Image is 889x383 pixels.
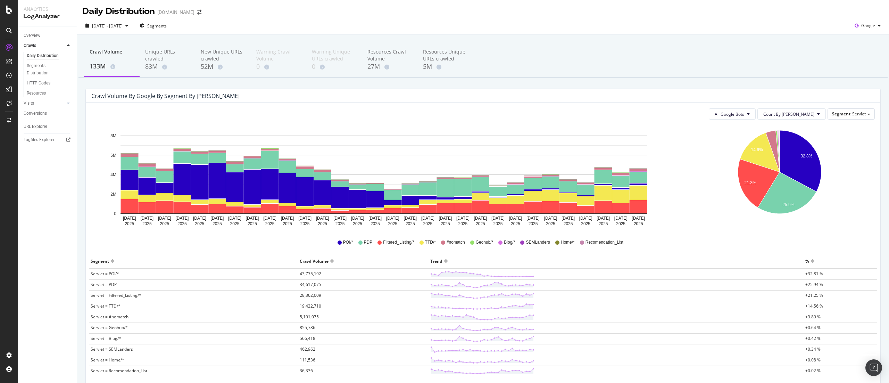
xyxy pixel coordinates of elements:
[709,108,756,120] button: All Google Bots
[456,216,470,221] text: [DATE]
[614,216,628,221] text: [DATE]
[248,221,257,226] text: 2025
[110,192,116,197] text: 2M
[27,62,65,77] div: Segments Distribution
[145,62,190,71] div: 83M
[300,368,313,374] span: 36,336
[201,48,245,62] div: New Unique URLs crawled
[158,216,171,221] text: [DATE]
[805,357,821,363] span: +0.08 %
[687,125,872,229] svg: A chart.
[265,221,275,226] text: 2025
[27,90,46,97] div: Resources
[300,325,315,331] span: 855,786
[632,216,645,221] text: [DATE]
[491,216,505,221] text: [DATE]
[110,172,116,177] text: 4M
[213,221,222,226] text: 2025
[805,303,823,309] span: +14.56 %
[562,216,575,221] text: [DATE]
[90,48,134,62] div: Crawl Volume
[805,282,823,287] span: +25.94 %
[110,133,116,138] text: 8M
[406,221,415,226] text: 2025
[24,136,55,144] div: Logfiles Explorer
[751,148,763,153] text: 14.6%
[852,20,883,31] button: Google
[24,32,40,39] div: Overview
[24,42,36,49] div: Crawls
[388,221,397,226] text: 2025
[805,325,821,331] span: +0.64 %
[91,368,147,374] span: Servlet = Recomendation_List
[832,111,850,117] span: Segment
[300,271,321,277] span: 43,775,192
[474,216,487,221] text: [DATE]
[24,100,34,107] div: Visits
[24,123,47,130] div: URL Explorer
[283,221,292,226] text: 2025
[744,181,756,186] text: 21.3%
[312,62,356,71] div: 0
[865,359,882,376] div: Open Intercom Messenger
[123,216,136,221] text: [DATE]
[91,335,121,341] span: Servlet = Blog/*
[24,32,72,39] a: Overview
[312,48,356,62] div: Warning Unique URLs crawled
[90,62,134,71] div: 133M
[256,48,301,62] div: Warning Crawl Volume
[91,125,676,229] svg: A chart.
[333,216,347,221] text: [DATE]
[137,20,169,31] button: Segments
[585,239,623,245] span: Recomendation_List
[201,62,245,71] div: 52M
[800,154,812,158] text: 32.8%
[195,221,205,226] text: 2025
[364,239,373,245] span: PDP
[544,216,557,221] text: [DATE]
[546,221,555,226] text: 2025
[353,221,362,226] text: 2025
[125,221,134,226] text: 2025
[715,111,744,117] span: All Google Bots
[246,216,259,221] text: [DATE]
[763,111,814,117] span: Count By Day
[616,221,625,226] text: 2025
[318,221,327,226] text: 2025
[367,62,412,71] div: 27M
[805,271,823,277] span: +32.81 %
[157,9,194,16] div: [DOMAIN_NAME]
[142,221,152,226] text: 2025
[782,202,794,207] text: 25.9%
[24,123,72,130] a: URL Explorer
[27,90,72,97] a: Resources
[91,303,121,309] span: Servlet = TTD/*
[439,216,452,221] text: [DATE]
[511,221,520,226] text: 2025
[263,216,276,221] text: [DATE]
[441,221,450,226] text: 2025
[579,216,592,221] text: [DATE]
[91,357,124,363] span: Servlet = Home/*
[493,221,503,226] text: 2025
[371,221,380,226] text: 2025
[509,216,522,221] text: [DATE]
[805,314,821,320] span: +3.89 %
[476,239,493,245] span: Geohub/*
[24,110,47,117] div: Conversions
[805,255,809,267] div: %
[160,221,169,226] text: 2025
[581,221,590,226] text: 2025
[256,62,301,71] div: 0
[425,239,436,245] span: TTD/*
[597,216,610,221] text: [DATE]
[24,13,71,21] div: LogAnalyzer
[335,221,345,226] text: 2025
[91,314,128,320] span: Servlet = #nomatch
[423,221,432,226] text: 2025
[430,255,442,267] div: Trend
[367,48,412,62] div: Resources Crawl Volume
[177,221,187,226] text: 2025
[383,239,414,245] span: Filtered_Listing/*
[423,62,467,71] div: 5M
